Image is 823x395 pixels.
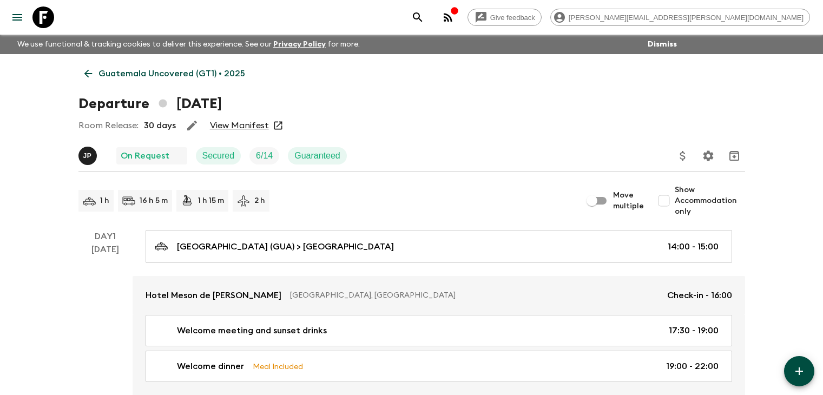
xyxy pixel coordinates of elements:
p: [GEOGRAPHIC_DATA] (GUA) > [GEOGRAPHIC_DATA] [177,240,394,253]
p: [GEOGRAPHIC_DATA], [GEOGRAPHIC_DATA] [290,290,659,301]
button: JP [78,147,99,165]
p: Check-in - 16:00 [667,289,732,302]
button: Update Price, Early Bird Discount and Costs [672,145,694,167]
a: [GEOGRAPHIC_DATA] (GUA) > [GEOGRAPHIC_DATA]14:00 - 15:00 [146,230,732,263]
a: Give feedback [468,9,542,26]
a: Welcome dinnerMeal Included19:00 - 22:00 [146,351,732,382]
a: Guatemala Uncovered (GT1) • 2025 [78,63,251,84]
p: 1 h [100,195,109,206]
span: [PERSON_NAME][EMAIL_ADDRESS][PERSON_NAME][DOMAIN_NAME] [563,14,809,22]
div: [PERSON_NAME][EMAIL_ADDRESS][PERSON_NAME][DOMAIN_NAME] [550,9,810,26]
p: On Request [121,149,169,162]
button: Archive (Completed, Cancelled or Unsynced Departures only) [723,145,745,167]
button: search adventures [407,6,429,28]
p: Guatemala Uncovered (GT1) • 2025 [98,67,245,80]
p: 6 / 14 [256,149,273,162]
p: 17:30 - 19:00 [669,324,719,337]
h1: Departure [DATE] [78,93,222,115]
p: Day 1 [78,230,133,243]
p: 19:00 - 22:00 [666,360,719,373]
span: Julio Posadas [78,150,99,159]
p: Hotel Meson de [PERSON_NAME] [146,289,281,302]
p: 2 h [254,195,265,206]
p: We use functional & tracking cookies to deliver this experience. See our for more. [13,35,364,54]
button: menu [6,6,28,28]
p: Room Release: [78,119,139,132]
p: Secured [202,149,235,162]
p: Welcome meeting and sunset drinks [177,324,327,337]
p: Guaranteed [294,149,340,162]
p: 30 days [144,119,176,132]
p: 16 h 5 m [140,195,168,206]
p: Welcome dinner [177,360,244,373]
p: 14:00 - 15:00 [668,240,719,253]
p: Meal Included [253,360,303,372]
button: Dismiss [645,37,680,52]
p: J P [83,152,92,160]
div: Secured [196,147,241,164]
span: Show Accommodation only [675,185,745,217]
span: Move multiple [613,190,644,212]
p: 1 h 15 m [198,195,224,206]
span: Give feedback [484,14,541,22]
a: View Manifest [210,120,269,131]
div: Trip Fill [249,147,279,164]
button: Settings [697,145,719,167]
div: [DATE] [91,243,119,395]
a: Hotel Meson de [PERSON_NAME][GEOGRAPHIC_DATA], [GEOGRAPHIC_DATA]Check-in - 16:00 [133,276,745,315]
a: Privacy Policy [273,41,326,48]
a: Welcome meeting and sunset drinks17:30 - 19:00 [146,315,732,346]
